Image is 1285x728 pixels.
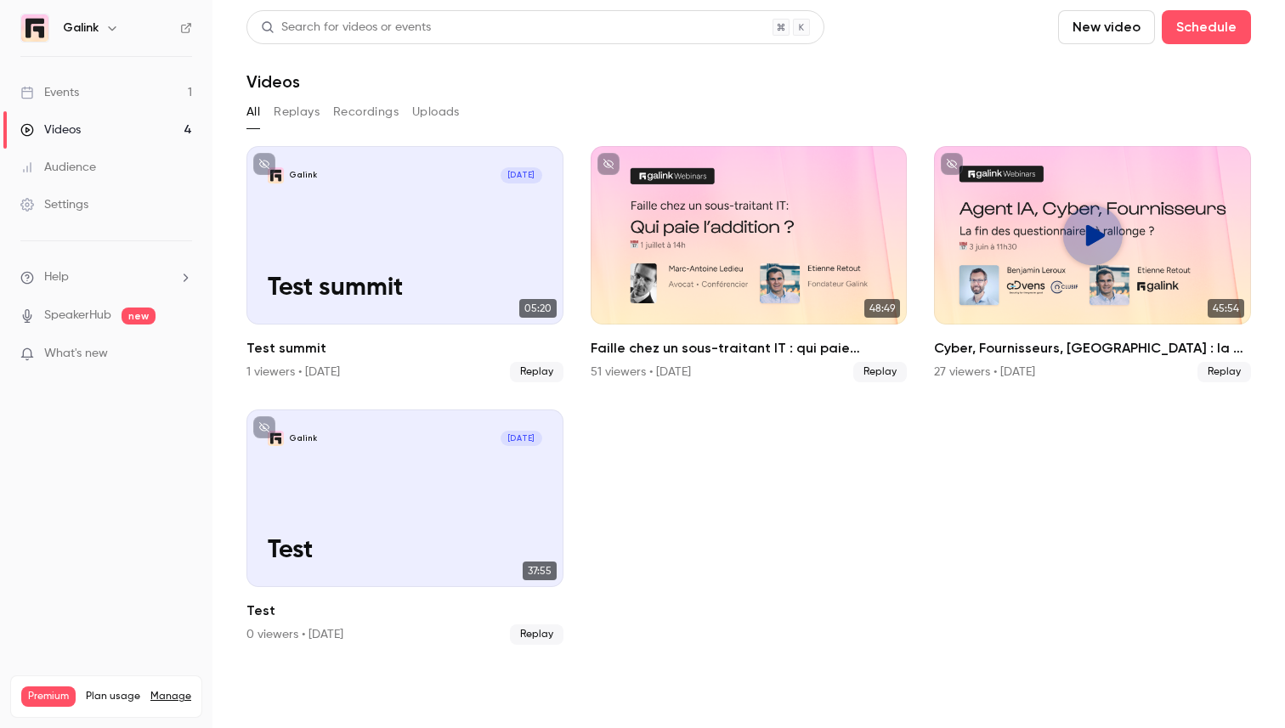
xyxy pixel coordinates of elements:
div: 0 viewers • [DATE] [246,626,343,643]
span: What's new [44,345,108,363]
section: Videos [246,10,1251,718]
li: Test [246,409,563,646]
span: Replay [853,362,907,382]
button: Schedule [1162,10,1251,44]
span: 37:55 [523,562,557,580]
button: All [246,99,260,126]
li: help-dropdown-opener [20,268,192,286]
button: unpublished [253,153,275,175]
span: Premium [21,686,76,707]
button: unpublished [597,153,620,175]
h2: Faille chez un sous-traitant IT : qui paie l’addition ? [591,338,908,358]
a: Manage [150,690,191,703]
span: Replay [1197,362,1251,382]
img: Test [268,431,284,447]
p: Test summit [268,274,541,303]
div: 27 viewers • [DATE] [934,364,1035,381]
button: Uploads [412,99,460,126]
h6: Galink [63,20,99,37]
span: 05:20 [519,299,557,318]
a: TestGalink[DATE]Test37:55Test0 viewers • [DATE]Replay [246,409,563,646]
div: Settings [20,196,88,213]
img: Test summit [268,167,284,183]
span: [DATE] [501,167,541,183]
h1: Videos [246,71,300,92]
li: Test summit [246,146,563,382]
span: Replay [510,624,563,645]
span: [DATE] [501,431,541,447]
button: unpublished [253,416,275,438]
div: 51 viewers • [DATE] [591,364,691,381]
li: Cyber, Fournisseurs, IA : la fin des questionnaires à rallonge ? [934,146,1251,382]
button: Replays [274,99,320,126]
div: Events [20,84,79,101]
div: Audience [20,159,96,176]
p: Galink [289,170,317,181]
button: unpublished [941,153,963,175]
span: Plan usage [86,690,140,703]
p: Galink [289,433,317,444]
span: Help [44,268,69,286]
h2: Cyber, Fournisseurs, [GEOGRAPHIC_DATA] : la fin des questionnaires à rallonge ? [934,338,1251,358]
img: Galink [21,14,48,42]
p: Test [268,537,541,566]
a: 45:54Cyber, Fournisseurs, [GEOGRAPHIC_DATA] : la fin des questionnaires à rallonge ?27 viewers • ... [934,146,1251,382]
div: Search for videos or events [261,19,431,37]
div: Videos [20,121,81,138]
button: New video [1058,10,1155,44]
h2: Test [246,601,563,621]
span: 48:49 [864,299,900,318]
a: SpeakerHub [44,307,111,324]
h2: Test summit [246,338,563,358]
span: Replay [510,362,563,382]
ul: Videos [246,146,1251,645]
a: 48:49Faille chez un sous-traitant IT : qui paie l’addition ?51 viewers • [DATE]Replay [591,146,908,382]
span: new [122,308,156,324]
li: Faille chez un sous-traitant IT : qui paie l’addition ? [591,146,908,382]
a: Test summitGalink[DATE]Test summit05:20Test summit1 viewers • [DATE]Replay [246,146,563,382]
div: 1 viewers • [DATE] [246,364,340,381]
button: Recordings [333,99,399,126]
span: 45:54 [1208,299,1244,318]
